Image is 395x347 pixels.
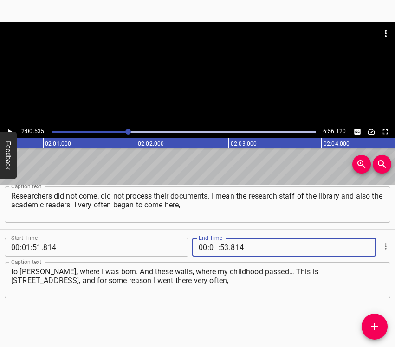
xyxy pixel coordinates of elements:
text: 02:03.000 [231,141,257,147]
text: 02:02.000 [138,141,164,147]
button: Add Cue [362,314,388,340]
input: 814 [231,238,316,257]
input: 01 [209,238,218,257]
span: : [20,238,22,257]
div: Cue Options [380,234,390,258]
span: : [207,238,209,257]
button: Zoom In [352,155,371,173]
button: Toggle captions [351,126,363,138]
button: Zoom Out [373,155,391,173]
text: 02:01.000 [45,141,71,147]
span: . [41,238,43,257]
button: Toggle fullscreen [379,126,391,138]
input: 53 [220,238,229,257]
input: 814 [43,238,128,257]
input: 00 [11,238,20,257]
textarea: to [PERSON_NAME], where I was born. And these walls, where my childhood passed… This is [STREET_A... [11,267,384,294]
span: : [31,238,32,257]
text: 02:04.000 [324,141,350,147]
span: 6:56.120 [323,128,346,135]
button: Change Playback Speed [365,126,377,138]
div: Play progress [52,131,316,133]
input: 51 [32,238,41,257]
span: 2:00.535 [21,128,44,135]
span: : [218,238,220,257]
button: Cue Options [380,240,392,252]
textarea: Researchers did not come, did not process their documents. I mean the research staff of the libra... [11,192,384,218]
button: Play/Pause [4,126,16,138]
span: . [229,238,231,257]
input: 01 [22,238,31,257]
input: 00 [199,238,207,257]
